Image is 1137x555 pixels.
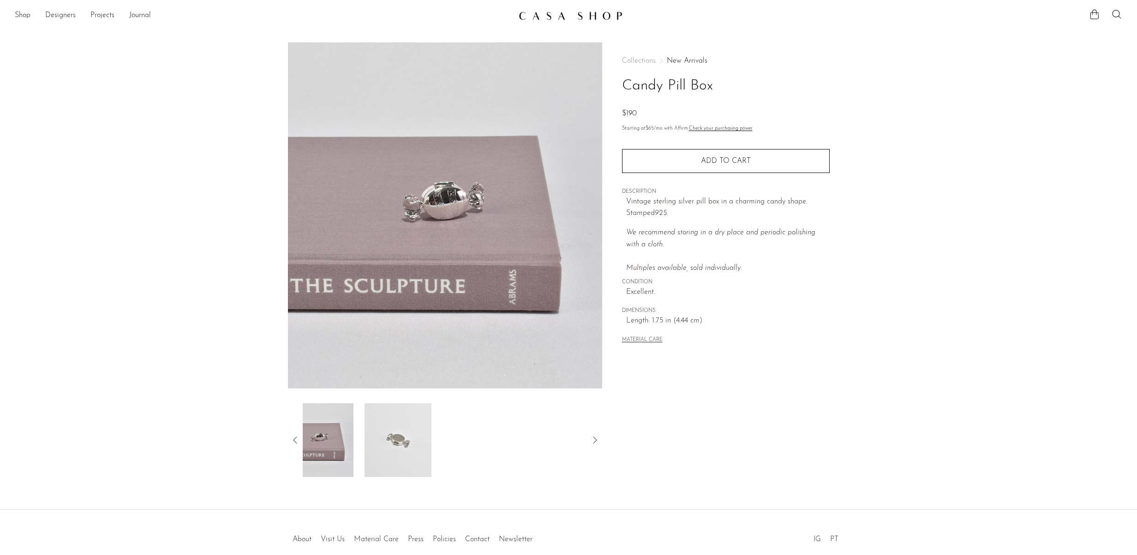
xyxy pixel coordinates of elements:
[288,42,602,388] img: Candy Pill Box
[622,57,830,65] nav: Breadcrumbs
[622,125,830,133] p: Starting at /mo with Affirm.
[622,188,830,196] span: DESCRIPTION
[129,10,151,22] a: Journal
[622,110,637,117] span: $190
[655,209,668,217] em: 925.
[622,149,830,173] button: Add to cart
[293,536,311,543] a: About
[622,74,830,98] h1: Candy Pill Box
[626,196,830,220] p: Vintage sterling silver pill box in a charming candy shape. Stamped
[465,536,490,543] a: Contact
[626,229,815,272] i: We recommend storing in a dry place and periodic polishing with a cloth. Multiples available, sol...
[622,278,830,286] span: CONDITION
[667,57,707,65] a: New Arrivals
[622,57,656,65] span: Collections
[45,10,76,22] a: Designers
[814,536,821,543] a: IG
[15,10,30,22] a: Shop
[321,536,345,543] a: Visit Us
[90,10,114,22] a: Projects
[15,8,511,24] ul: NEW HEADER MENU
[354,536,399,543] a: Material Care
[622,307,830,315] span: DIMENSIONS
[626,286,830,298] span: Excellent.
[365,403,431,477] img: Candy Pill Box
[701,157,751,166] span: Add to cart
[433,536,456,543] a: Policies
[830,536,838,543] a: PT
[622,337,663,344] button: MATERIAL CARE
[626,315,830,327] span: Length: 1.75 in (4.44 cm)
[288,528,537,546] ul: Quick links
[689,126,753,131] a: Check your purchasing power - Learn more about Affirm Financing (opens in modal)
[646,126,654,131] span: $65
[15,8,511,24] nav: Desktop navigation
[809,528,843,546] ul: Social Medias
[408,536,424,543] a: Press
[287,403,353,477] img: Candy Pill Box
